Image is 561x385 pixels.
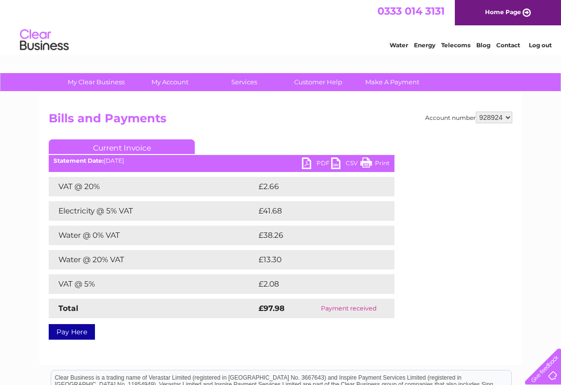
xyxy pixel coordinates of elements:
div: [DATE] [49,157,394,164]
a: Log out [529,41,552,49]
td: Water @ 20% VAT [49,250,256,269]
img: logo.png [19,25,69,55]
td: VAT @ 5% [49,274,256,294]
div: Account number [425,112,512,123]
a: Energy [414,41,435,49]
a: My Clear Business [56,73,136,91]
a: Make A Payment [352,73,432,91]
td: £38.26 [256,226,375,245]
b: Statement Date: [54,157,104,164]
a: Telecoms [441,41,470,49]
strong: Total [58,304,78,313]
td: £41.68 [256,201,374,221]
a: Blog [476,41,490,49]
a: CSV [331,157,360,172]
td: Electricity @ 5% VAT [49,201,256,221]
td: £13.30 [256,250,374,269]
a: My Account [130,73,210,91]
td: VAT @ 20% [49,177,256,196]
a: Water [390,41,408,49]
td: £2.66 [256,177,372,196]
td: Water @ 0% VAT [49,226,256,245]
a: Pay Here [49,324,95,340]
td: Payment received [303,299,394,318]
a: PDF [302,157,331,172]
div: Clear Business is a trading name of Verastar Limited (registered in [GEOGRAPHIC_DATA] No. 3667643... [51,5,511,47]
a: 0333 014 3131 [377,5,445,17]
a: Services [204,73,284,91]
a: Contact [496,41,520,49]
h2: Bills and Payments [49,112,512,130]
a: Customer Help [278,73,358,91]
a: Current Invoice [49,139,195,154]
strong: £97.98 [259,304,284,313]
td: £2.08 [256,274,372,294]
a: Print [360,157,390,172]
